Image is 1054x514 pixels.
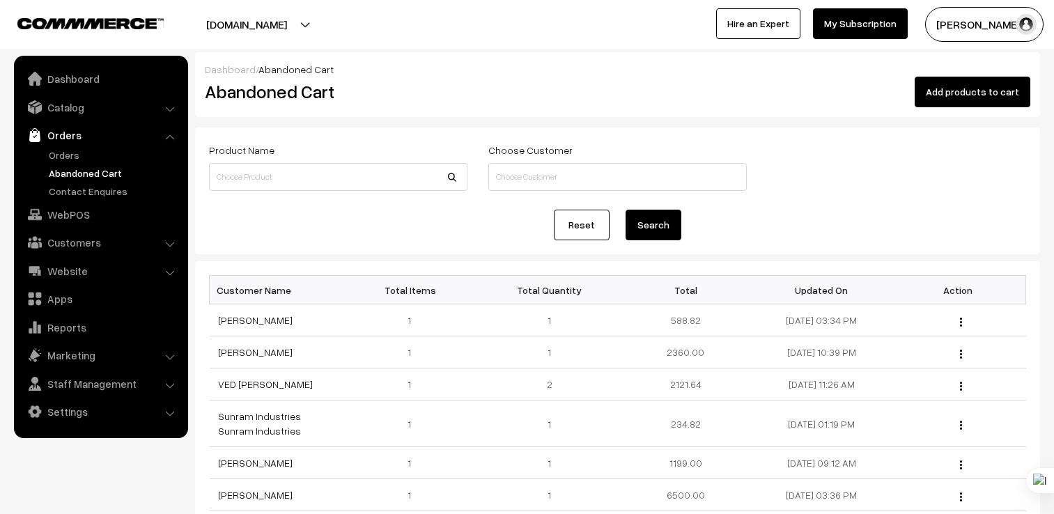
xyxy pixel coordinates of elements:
[218,489,293,501] a: [PERSON_NAME]
[17,95,183,120] a: Catalog
[346,447,481,479] td: 1
[205,81,466,102] h2: Abandoned Cart
[218,378,313,390] a: VED [PERSON_NAME]
[209,143,274,157] label: Product Name
[754,304,890,336] td: [DATE] 03:34 PM
[960,492,962,501] img: Menu
[617,400,753,447] td: 234.82
[17,202,183,227] a: WebPOS
[346,368,481,400] td: 1
[346,400,481,447] td: 1
[346,336,481,368] td: 1
[205,62,1030,77] div: /
[481,479,617,511] td: 1
[218,346,293,358] a: [PERSON_NAME]
[754,276,890,304] th: Updated On
[346,479,481,511] td: 1
[754,368,890,400] td: [DATE] 11:26 AM
[481,368,617,400] td: 2
[554,210,610,240] a: Reset
[915,77,1030,107] button: Add products to cart
[17,399,183,424] a: Settings
[17,343,183,368] a: Marketing
[17,371,183,396] a: Staff Management
[617,447,753,479] td: 1199.00
[925,7,1044,42] button: [PERSON_NAME]…
[481,336,617,368] td: 1
[754,336,890,368] td: [DATE] 10:39 PM
[218,410,301,437] a: Sunram Industries Sunram Industries
[960,382,962,391] img: Menu
[481,400,617,447] td: 1
[481,304,617,336] td: 1
[45,184,183,198] a: Contact Enquires
[218,457,293,469] a: [PERSON_NAME]
[626,210,681,240] button: Search
[45,148,183,162] a: Orders
[617,336,753,368] td: 2360.00
[1016,14,1037,35] img: user
[481,447,617,479] td: 1
[960,460,962,469] img: Menu
[754,447,890,479] td: [DATE] 09:12 AM
[346,276,481,304] th: Total Items
[617,276,753,304] th: Total
[17,230,183,255] a: Customers
[17,286,183,311] a: Apps
[218,314,293,326] a: [PERSON_NAME]
[754,400,890,447] td: [DATE] 01:19 PM
[157,7,336,42] button: [DOMAIN_NAME]
[205,63,256,75] a: Dashboard
[17,14,139,31] a: COMMMERCE
[346,304,481,336] td: 1
[209,163,467,191] input: Choose Product
[258,63,334,75] span: Abandoned Cart
[617,304,753,336] td: 588.82
[754,479,890,511] td: [DATE] 03:36 PM
[17,315,183,340] a: Reports
[960,421,962,430] img: Menu
[481,276,617,304] th: Total Quantity
[960,318,962,327] img: Menu
[17,258,183,283] a: Website
[488,163,747,191] input: Choose Customer
[45,166,183,180] a: Abandoned Cart
[890,276,1025,304] th: Action
[17,123,183,148] a: Orders
[716,8,800,39] a: Hire an Expert
[17,18,164,29] img: COMMMERCE
[488,143,573,157] label: Choose Customer
[813,8,908,39] a: My Subscription
[617,479,753,511] td: 6500.00
[17,66,183,91] a: Dashboard
[210,276,346,304] th: Customer Name
[617,368,753,400] td: 2121.64
[960,350,962,359] img: Menu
